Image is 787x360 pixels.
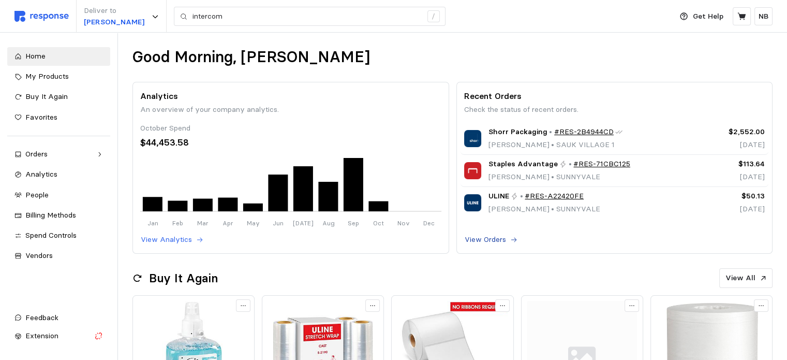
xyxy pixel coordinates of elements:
[25,149,92,160] div: Orders
[488,204,600,215] p: [PERSON_NAME] SUNNYVALE
[7,47,110,66] a: Home
[464,194,481,211] img: ULINE
[488,159,558,170] span: Staples Advantage
[7,108,110,127] a: Favorites
[25,190,49,199] span: People
[695,191,765,202] p: $50.13
[14,11,69,22] img: svg%3e
[427,10,440,23] div: /
[397,219,410,227] tspan: Nov
[695,126,765,138] p: $2,552.00
[373,219,384,227] tspan: Oct
[719,268,773,288] button: View All
[465,234,506,246] p: View Orders
[132,47,370,67] h1: Good Morning, [PERSON_NAME]
[569,159,572,170] p: •
[464,162,481,179] img: Staples Advantage
[423,219,435,227] tspan: Dec
[7,145,110,164] a: Orders
[7,327,110,345] button: Extension
[7,247,110,265] a: Vendors
[247,219,260,227] tspan: May
[554,126,614,138] a: #RES-2B4944CD
[25,210,76,220] span: Billing Methods
[693,11,723,22] p: Get Help
[464,130,481,147] img: Shorr Packaging
[573,159,630,170] a: #RES-71CBC125
[549,126,552,138] p: •
[348,219,359,227] tspan: Sep
[550,172,556,181] span: •
[25,71,69,81] span: My Products
[197,219,209,227] tspan: Mar
[520,191,523,202] p: •
[273,219,284,227] tspan: Jun
[695,139,765,151] p: [DATE]
[322,219,335,227] tspan: Aug
[140,90,441,103] p: Analytics
[674,7,730,26] button: Get Help
[754,7,773,25] button: NB
[550,204,556,213] span: •
[695,159,765,170] p: $113.64
[25,112,57,122] span: Favorites
[25,92,68,101] span: Buy It Again
[7,206,110,225] a: Billing Methods
[695,171,765,183] p: [DATE]
[25,331,58,340] span: Extension
[525,191,584,202] a: #RES-A22420FE
[147,219,158,227] tspan: Jan
[695,204,765,215] p: [DATE]
[550,140,556,149] span: •
[464,90,765,103] p: Recent Orders
[488,126,547,138] span: Shorr Packaging
[84,5,144,17] p: Deliver to
[7,67,110,86] a: My Products
[192,7,422,26] input: Search for a product name or SKU
[7,186,110,205] a: People
[149,270,218,286] h2: Buy It Again
[293,219,314,227] tspan: [DATE]
[725,272,755,284] p: View All
[25,251,53,260] span: Vendors
[464,234,518,246] button: View Orders
[140,123,441,134] div: October Spend
[222,219,233,227] tspan: Apr
[141,234,192,246] p: View Analytics
[84,17,144,28] p: [PERSON_NAME]
[25,313,58,322] span: Feedback
[140,136,441,150] div: $44,453.58
[25,169,57,179] span: Analytics
[488,171,631,183] p: [PERSON_NAME] SUNNYVALE
[172,219,183,227] tspan: Feb
[25,231,77,240] span: Spend Controls
[759,11,768,22] p: NB
[140,104,441,116] p: An overview of your company analytics.
[25,51,46,61] span: Home
[7,165,110,184] a: Analytics
[7,226,110,245] a: Spend Controls
[464,104,765,116] p: Check the status of recent orders.
[7,88,110,106] a: Buy It Again
[488,139,623,151] p: [PERSON_NAME] SAUK VILLAGE 1
[488,191,509,202] span: ULINE
[7,309,110,327] button: Feedback
[140,234,204,246] button: View Analytics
